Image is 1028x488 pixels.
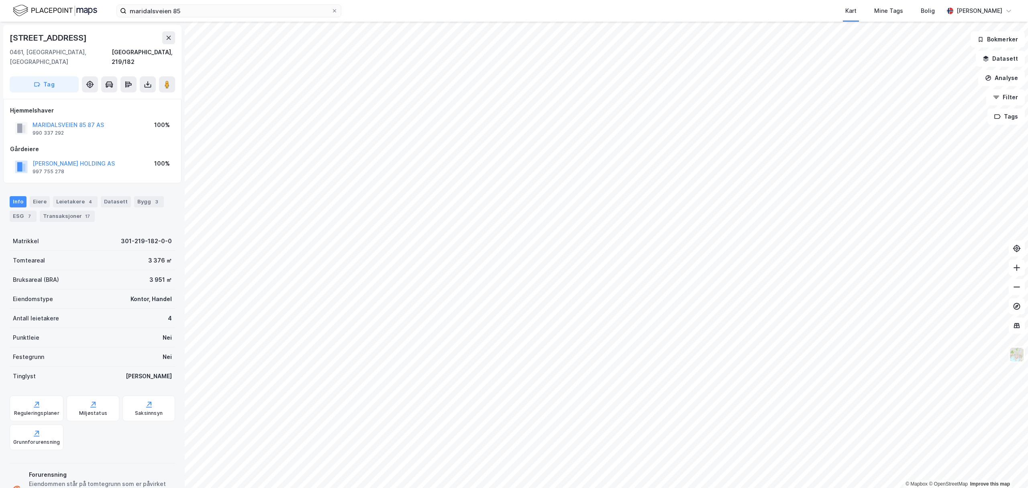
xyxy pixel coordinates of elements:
[13,352,44,362] div: Festegrunn
[13,275,59,285] div: Bruksareal (BRA)
[29,470,172,480] div: Forurensning
[10,144,175,154] div: Gårdeiere
[13,371,36,381] div: Tinglyst
[33,168,64,175] div: 997 755 278
[13,314,59,323] div: Antall leietakere
[10,211,37,222] div: ESG
[13,294,53,304] div: Eiendomstype
[845,6,857,16] div: Kart
[134,196,164,207] div: Bygg
[149,275,172,285] div: 3 951 ㎡
[14,410,59,416] div: Reguleringsplaner
[976,51,1025,67] button: Datasett
[126,371,172,381] div: [PERSON_NAME]
[163,333,172,342] div: Nei
[957,6,1002,16] div: [PERSON_NAME]
[906,481,928,487] a: Mapbox
[13,439,60,445] div: Grunnforurensning
[988,449,1028,488] iframe: Chat Widget
[10,76,79,92] button: Tag
[13,4,97,18] img: logo.f888ab2527a4732fd821a326f86c7f29.svg
[929,481,968,487] a: OpenStreetMap
[131,294,172,304] div: Kontor, Handel
[10,47,112,67] div: 0461, [GEOGRAPHIC_DATA], [GEOGRAPHIC_DATA]
[163,352,172,362] div: Nei
[101,196,131,207] div: Datasett
[10,106,175,115] div: Hjemmelshaver
[126,5,331,17] input: Søk på adresse, matrikkel, gårdeiere, leietakere eller personer
[874,6,903,16] div: Mine Tags
[33,130,64,136] div: 990 337 292
[971,31,1025,47] button: Bokmerker
[25,212,33,220] div: 7
[84,212,92,220] div: 17
[13,333,39,342] div: Punktleie
[1009,347,1024,362] img: Z
[168,314,172,323] div: 4
[153,198,161,206] div: 3
[121,236,172,246] div: 301-219-182-0-0
[978,70,1025,86] button: Analyse
[987,109,1025,125] button: Tags
[148,256,172,265] div: 3 376 ㎡
[112,47,175,67] div: [GEOGRAPHIC_DATA], 219/182
[53,196,98,207] div: Leietakere
[135,410,163,416] div: Saksinnsyn
[970,481,1010,487] a: Improve this map
[921,6,935,16] div: Bolig
[154,120,170,130] div: 100%
[988,449,1028,488] div: Kontrollprogram for chat
[986,89,1025,105] button: Filter
[154,159,170,168] div: 100%
[10,196,27,207] div: Info
[40,211,95,222] div: Transaksjoner
[10,31,88,44] div: [STREET_ADDRESS]
[13,256,45,265] div: Tomteareal
[30,196,50,207] div: Eiere
[86,198,94,206] div: 4
[13,236,39,246] div: Matrikkel
[79,410,107,416] div: Miljøstatus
